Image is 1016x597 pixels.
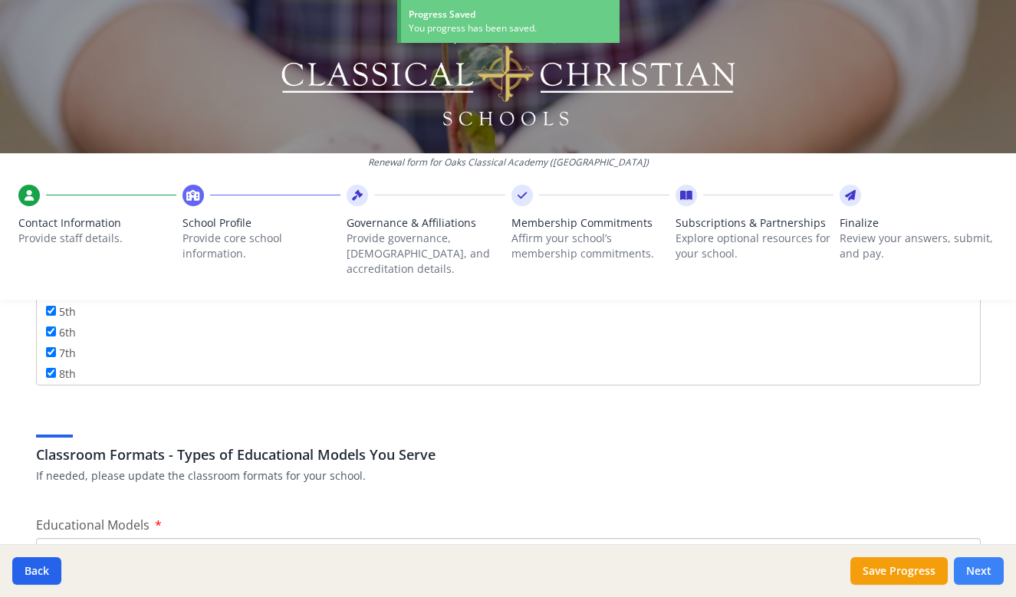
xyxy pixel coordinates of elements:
[347,215,505,231] span: Governance & Affiliations
[46,344,76,361] label: 7th
[954,557,1004,585] button: Next
[46,347,56,357] input: 7th
[36,517,150,533] span: Educational Models
[409,21,612,35] div: You progress has been saved.
[511,215,669,231] span: Membership Commitments
[36,468,981,484] p: If needed, please update the classroom formats for your school.
[676,231,834,261] p: Explore optional resources for your school.
[46,368,56,378] input: 8th
[676,215,834,231] span: Subscriptions & Partnerships
[850,557,948,585] button: Save Progress
[409,8,612,21] div: Progress Saved
[46,365,76,382] label: 8th
[46,323,76,340] label: 6th
[18,231,176,246] p: Provide staff details.
[840,231,998,261] p: Review your answers, submit, and pay.
[12,557,61,585] button: Back
[840,215,998,231] span: Finalize
[36,444,981,465] h3: Classroom Formats - Types of Educational Models You Serve
[46,326,56,336] input: 6th
[278,23,738,130] img: Logo
[182,231,340,261] p: Provide core school information.
[347,231,505,277] p: Provide governance, [DEMOGRAPHIC_DATA], and accreditation details.
[511,231,669,261] p: Affirm your school’s membership commitments.
[18,215,176,231] span: Contact Information
[182,215,340,231] span: School Profile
